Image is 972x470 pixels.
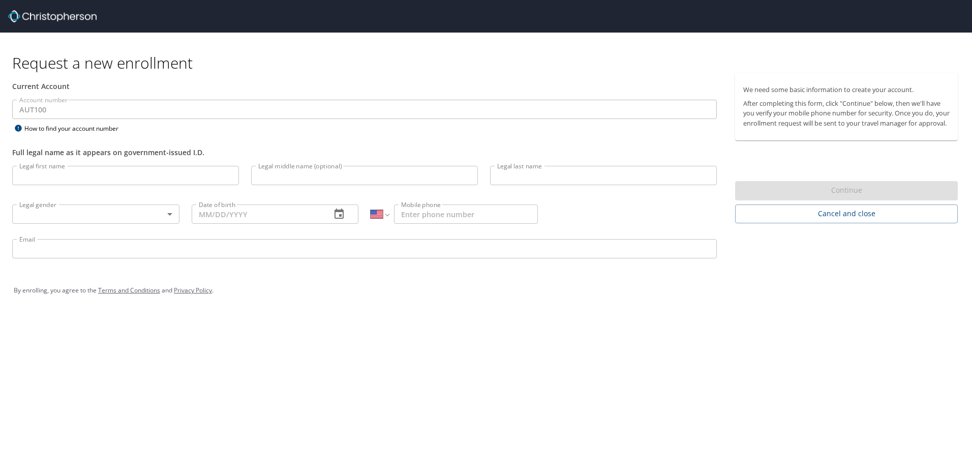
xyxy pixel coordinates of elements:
[12,122,139,135] div: How to find your account number
[743,85,950,95] p: We need some basic information to create your account.
[12,204,179,224] div: ​
[8,10,97,22] img: cbt logo
[174,286,212,295] a: Privacy Policy
[12,81,717,92] div: Current Account
[12,53,966,73] h1: Request a new enrollment
[735,204,958,223] button: Cancel and close
[192,204,323,224] input: MM/DD/YYYY
[394,204,538,224] input: Enter phone number
[743,99,950,128] p: After completing this form, click "Continue" below, then we'll have you verify your mobile phone ...
[12,147,717,158] div: Full legal name as it appears on government-issued I.D.
[98,286,160,295] a: Terms and Conditions
[743,208,950,220] span: Cancel and close
[14,278,958,303] div: By enrolling, you agree to the and .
